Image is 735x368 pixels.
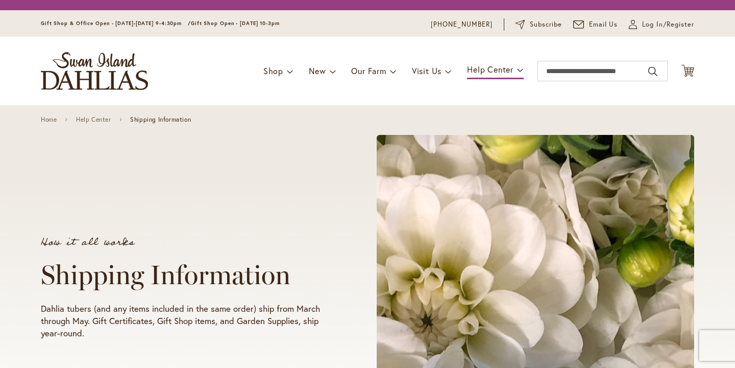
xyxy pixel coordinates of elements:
[629,19,694,30] a: Log In/Register
[431,19,493,30] a: [PHONE_NUMBER]
[41,20,191,27] span: Gift Shop & Office Open - [DATE]-[DATE] 9-4:30pm /
[41,116,57,123] a: Home
[516,19,562,30] a: Subscribe
[130,116,191,123] span: Shipping Information
[351,65,386,76] span: Our Farm
[191,20,280,27] span: Gift Shop Open - [DATE] 10-3pm
[41,303,338,339] p: Dahlia tubers (and any items included in the same order) ship from March through May. Gift Certif...
[589,19,618,30] span: Email Us
[648,63,657,80] button: Search
[412,65,442,76] span: Visit Us
[467,64,513,75] span: Help Center
[573,19,618,30] a: Email Us
[263,65,283,76] span: Shop
[76,116,111,123] a: Help Center
[41,237,338,247] p: How it all works
[41,260,338,290] h1: Shipping Information
[41,52,148,90] a: store logo
[530,19,562,30] span: Subscribe
[309,65,326,76] span: New
[642,19,694,30] span: Log In/Register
